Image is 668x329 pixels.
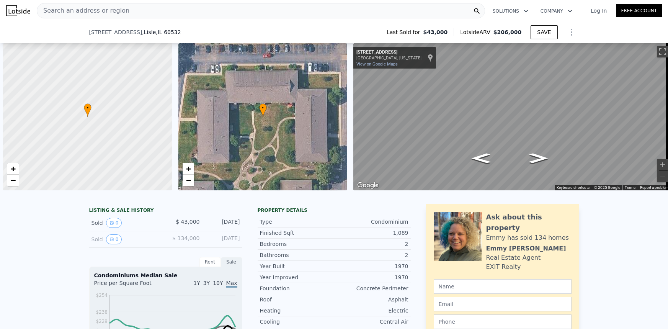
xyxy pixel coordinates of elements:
div: Bathrooms [260,251,334,259]
button: View historical data [106,218,122,228]
span: , Lisle [142,28,181,36]
a: Zoom out [183,175,194,186]
div: Asphalt [334,296,408,303]
span: 1Y [193,280,200,286]
span: $43,000 [423,28,448,36]
span: 3Y [203,280,210,286]
div: Sold [91,234,160,244]
a: Zoom in [183,163,194,175]
img: Google [355,180,381,190]
span: + [186,164,191,174]
span: Last Sold for [387,28,423,36]
div: Concrete Perimeter [334,285,408,292]
div: Emmy [PERSON_NAME] [486,244,566,253]
a: Zoom out [7,175,19,186]
div: Foundation [260,285,334,292]
a: Zoom in [7,163,19,175]
button: SAVE [531,25,557,39]
path: Go North, Blackhawk Ln [464,151,499,166]
button: Show Options [564,25,579,40]
span: 10Y [213,280,223,286]
div: 2 [334,251,408,259]
button: View historical data [106,234,122,244]
a: Free Account [616,4,662,17]
a: Show location on map [428,54,433,62]
div: Bedrooms [260,240,334,248]
a: Log In [581,7,616,15]
div: LISTING & SALE HISTORY [89,207,242,215]
div: Condominium [334,218,408,226]
input: Phone [434,314,572,329]
span: • [84,105,91,111]
button: Company [534,4,578,18]
div: 1,089 [334,229,408,237]
div: Sold [91,218,160,228]
span: Max [226,280,237,288]
button: Keyboard shortcuts [557,185,590,190]
span: Search an address or region [37,6,129,15]
div: [DATE] [206,234,240,244]
div: Ask about this property [486,212,572,233]
div: • [84,103,91,117]
span: $ 134,000 [172,235,199,241]
span: , IL 60532 [156,29,181,35]
div: Rent [199,257,221,267]
a: View on Google Maps [356,62,398,67]
tspan: $254 [96,293,108,298]
div: Finished Sqft [260,229,334,237]
span: Lotside ARV [460,28,493,36]
div: Year Built [260,262,334,270]
div: [STREET_ADDRESS] [356,49,421,56]
div: 2 [334,240,408,248]
div: [DATE] [206,218,240,228]
span: $206,000 [493,29,522,35]
div: Condominiums Median Sale [94,272,237,279]
div: 1970 [334,273,408,281]
a: Terms (opens in new tab) [625,185,635,190]
span: © 2025 Google [594,185,620,190]
div: Type [260,218,334,226]
a: Open this area in Google Maps (opens a new window) [355,180,381,190]
span: + [11,164,16,174]
tspan: $229 [96,319,108,324]
div: Roof [260,296,334,303]
div: Property details [258,207,411,213]
div: Price per Square Foot [94,279,166,291]
div: Year Improved [260,273,334,281]
div: Electric [334,307,408,314]
span: − [11,175,16,185]
div: 1970 [334,262,408,270]
path: Go South, Blackhawk Ln [521,151,556,165]
div: Cooling [260,318,334,326]
span: − [186,175,191,185]
div: EXIT Realty [486,262,521,272]
div: Central Air [334,318,408,326]
div: Sale [221,257,242,267]
div: • [259,103,267,117]
span: $ 43,000 [176,219,199,225]
span: [STREET_ADDRESS] [89,28,142,36]
input: Name [434,279,572,294]
div: Heating [260,307,334,314]
img: Lotside [6,5,30,16]
button: Solutions [487,4,534,18]
div: Emmy has sold 134 homes [486,233,569,242]
span: • [259,105,267,111]
div: Real Estate Agent [486,253,541,262]
input: Email [434,297,572,311]
div: [GEOGRAPHIC_DATA], [US_STATE] [356,56,421,61]
tspan: $238 [96,309,108,315]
